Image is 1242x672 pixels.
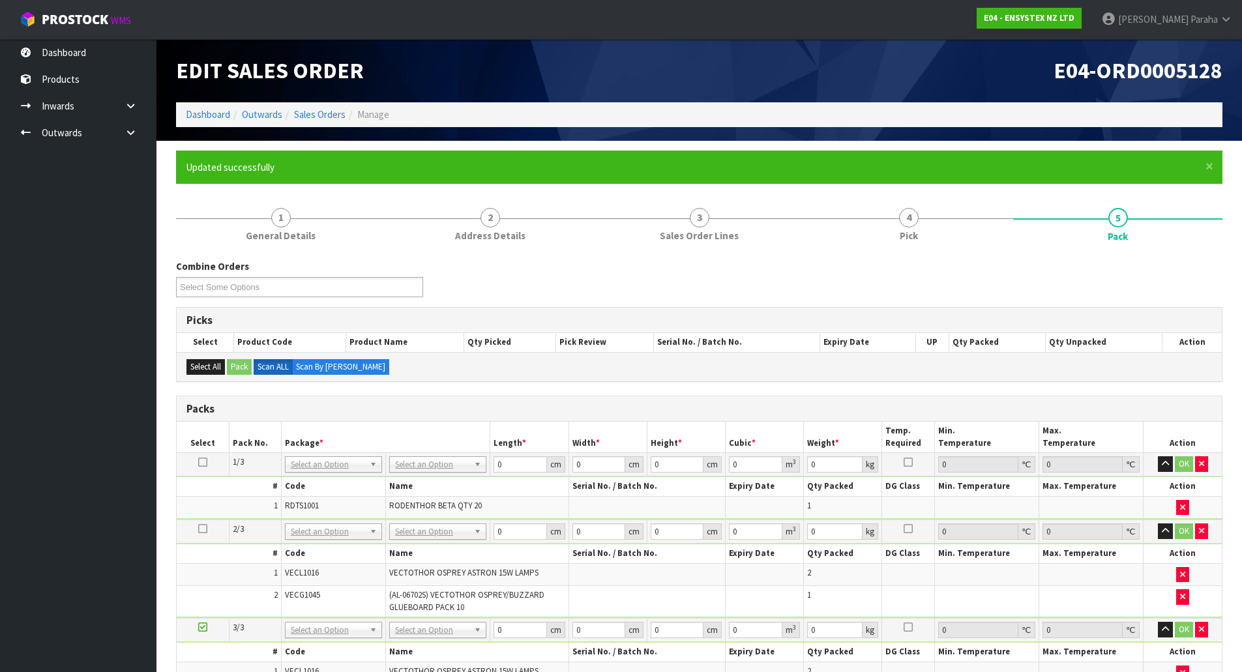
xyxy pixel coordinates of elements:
small: WMS [111,14,131,27]
div: ℃ [1123,523,1140,540]
span: Pack [1108,229,1128,243]
th: Pick Review [556,333,654,351]
span: 1 [807,500,811,511]
th: Select [177,422,229,452]
th: DG Class [882,477,934,496]
div: ℃ [1123,456,1140,473]
button: Select All [186,359,225,375]
sup: 3 [793,525,796,533]
span: 1 [271,208,291,227]
div: cm [703,523,722,540]
th: Min. Temperature [934,477,1039,496]
button: Pack [227,359,252,375]
th: # [177,643,281,662]
span: Sales Order Lines [660,229,739,242]
button: OK [1175,456,1193,472]
th: Code [281,477,385,496]
span: Select an Option [395,622,469,638]
th: Qty Unpacked [1045,333,1162,351]
div: cm [625,622,643,638]
a: E04 - ENSYSTEX NZ LTD [977,8,1082,29]
sup: 3 [793,458,796,466]
th: Code [281,643,385,662]
div: cm [703,622,722,638]
div: kg [863,622,878,638]
th: Pack No. [229,422,281,452]
span: 2 [481,208,500,227]
span: Pick [900,229,918,242]
th: Action [1144,422,1222,452]
th: Length [490,422,569,452]
span: 1 [274,500,278,511]
th: Max. Temperature [1039,422,1143,452]
sup: 3 [793,623,796,632]
th: Select [177,333,234,351]
div: cm [703,456,722,473]
span: 2/3 [233,523,244,534]
div: cm [625,523,643,540]
span: Select an Option [291,622,364,638]
th: Package [281,422,490,452]
th: DG Class [882,544,934,563]
span: Updated successfully [186,161,274,173]
th: Action [1144,477,1222,496]
button: OK [1175,622,1193,637]
div: ℃ [1123,622,1140,638]
span: Manage [357,108,389,121]
div: ℃ [1018,622,1035,638]
th: Qty Picked [464,333,556,351]
th: DG Class [882,643,934,662]
th: Name [386,477,569,496]
th: Action [1162,333,1222,351]
span: VECG1045 [285,589,320,600]
th: Qty Packed [804,544,882,563]
th: Action [1144,643,1222,662]
span: VECTOTHOR OSPREY ASTRON 15W LAMPS [389,567,539,578]
th: Height [647,422,725,452]
span: Select an Option [291,524,364,540]
th: Width [569,422,647,452]
button: OK [1175,523,1193,539]
th: Name [386,643,569,662]
span: Select an Option [395,524,469,540]
th: Max. Temperature [1039,477,1143,496]
th: Expiry Date [726,477,804,496]
th: Serial No. / Batch No. [654,333,820,351]
div: ℃ [1018,456,1035,473]
span: Paraha [1190,13,1218,25]
h3: Picks [186,314,1212,327]
span: General Details [246,229,316,242]
label: Scan By [PERSON_NAME] [292,359,389,375]
th: Min. Temperature [934,422,1039,452]
label: Combine Orders [176,259,249,273]
span: VECL1016 [285,567,319,578]
span: Select an Option [291,457,364,473]
span: 2 [274,589,278,600]
th: Qty Packed [804,643,882,662]
label: Scan ALL [254,359,293,375]
th: Max. Temperature [1039,643,1143,662]
a: Dashboard [186,108,230,121]
th: Product Name [346,333,464,351]
th: # [177,477,281,496]
span: × [1205,157,1213,175]
th: Min. Temperature [934,544,1039,563]
th: Code [281,544,385,563]
th: Qty Packed [804,477,882,496]
span: Edit Sales Order [176,57,364,84]
a: Outwards [242,108,282,121]
span: ProStock [42,11,108,28]
span: 3 [690,208,709,227]
span: 3/3 [233,622,244,633]
span: 4 [899,208,919,227]
th: # [177,544,281,563]
div: m [782,622,800,638]
span: E04-ORD0005128 [1054,57,1222,84]
th: Qty Packed [949,333,1045,351]
div: cm [547,622,565,638]
th: UP [915,333,949,351]
th: Serial No. / Batch No. [569,477,725,496]
span: [PERSON_NAME] [1118,13,1189,25]
span: 5 [1108,208,1128,227]
div: m [782,523,800,540]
